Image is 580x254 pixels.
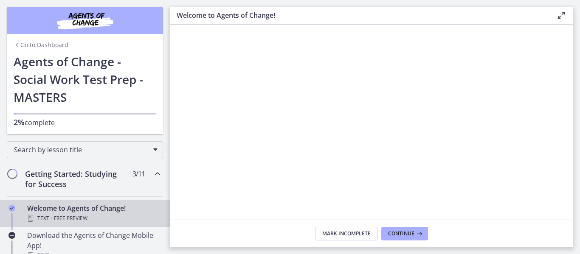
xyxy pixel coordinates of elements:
div: Text [27,213,160,223]
h1: Agents of Change - Social Work Test Prep - MASTERS [14,53,156,106]
i: Completed [8,205,15,212]
button: Mark Incomplete [315,227,378,240]
img: Agents of Change [34,10,136,31]
span: Search by lesson title [14,145,149,154]
div: Welcome to Agents of Change! [27,203,160,223]
span: Free preview [54,213,87,223]
h2: Getting Started: Studying for Success [25,169,129,189]
button: Continue [381,227,428,240]
p: complete [14,117,156,128]
span: 3 / 11 [132,169,145,179]
span: 2% [14,117,25,127]
div: Search by lesson title [7,141,163,158]
a: Go to Dashboard [14,41,68,49]
h3: Welcome to Agents of Change! [177,10,543,20]
span: Continue [388,230,414,237]
span: Mark Incomplete [322,230,371,237]
span: · [51,213,52,223]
